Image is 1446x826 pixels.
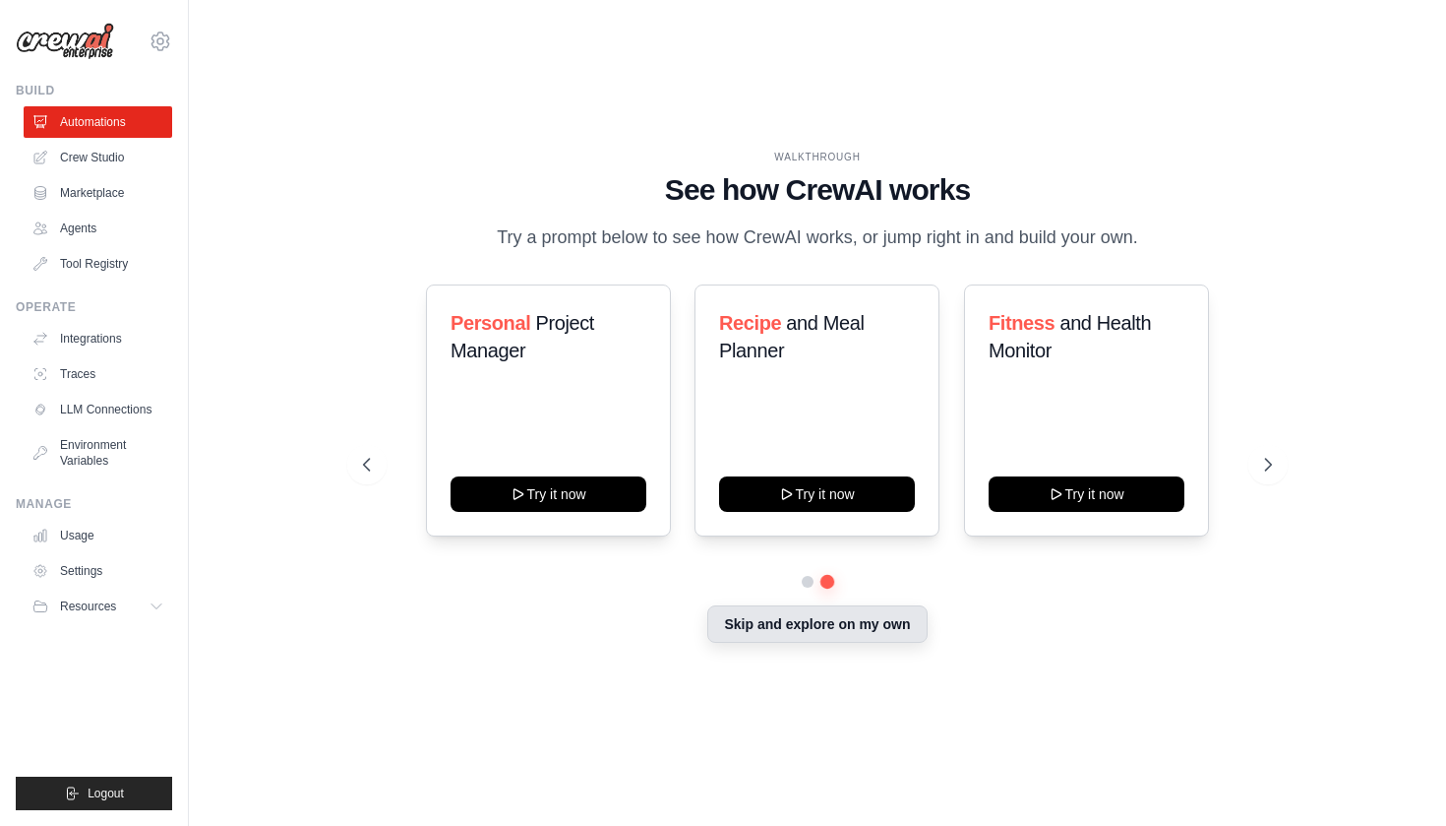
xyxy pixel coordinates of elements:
[16,23,114,60] img: Logo
[16,496,172,512] div: Manage
[24,429,172,477] a: Environment Variables
[719,477,915,512] button: Try it now
[707,605,927,643] button: Skip and explore on my own
[719,312,864,361] span: and Meal Planner
[989,477,1184,512] button: Try it now
[989,312,1151,361] span: and Health Monitor
[451,477,646,512] button: Try it now
[24,394,172,425] a: LLM Connections
[363,172,1271,208] h1: See how CrewAI works
[88,786,124,801] span: Logout
[24,520,172,551] a: Usage
[363,150,1271,164] div: WALKTHROUGH
[24,142,172,173] a: Crew Studio
[989,312,1054,334] span: Fitness
[16,299,172,315] div: Operate
[24,106,172,138] a: Automations
[24,358,172,390] a: Traces
[24,323,172,354] a: Integrations
[24,248,172,280] a: Tool Registry
[487,223,1148,252] p: Try a prompt below to see how CrewAI works, or jump right in and build your own.
[16,777,172,810] button: Logout
[24,177,172,209] a: Marketplace
[719,312,781,334] span: Recipe
[24,213,172,244] a: Agents
[16,83,172,98] div: Build
[24,555,172,587] a: Settings
[451,312,594,361] span: Project Manager
[24,591,172,622] button: Resources
[60,599,116,614] span: Resources
[451,312,530,334] span: Personal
